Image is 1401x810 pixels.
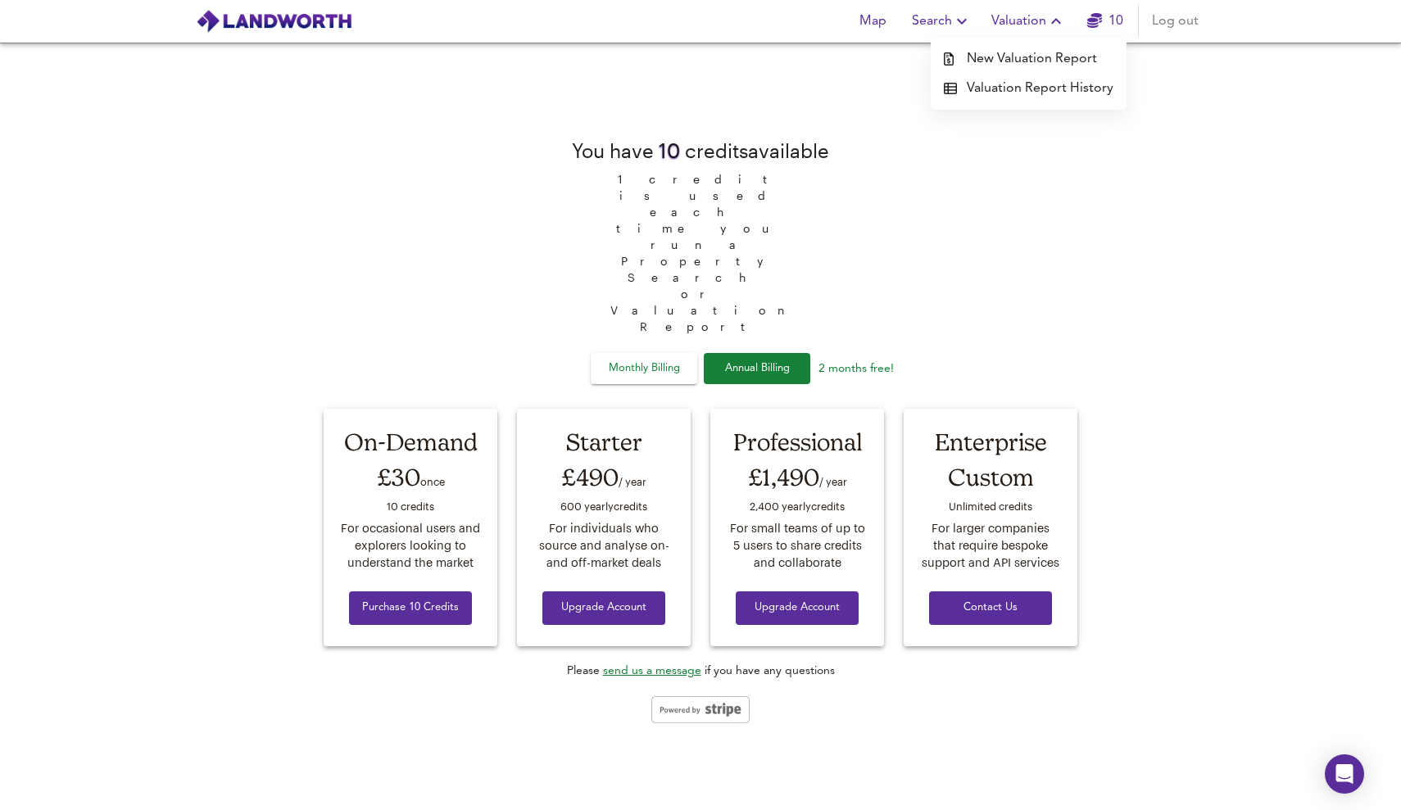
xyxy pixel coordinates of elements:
[349,591,472,625] button: Purchase 10 Credits
[602,165,799,335] span: 1 credit is used each time you run a Property Search or Valuation Report
[726,459,868,496] div: £1,490
[339,520,482,571] div: For occasional users and explorers looking to understand the market
[931,74,1127,103] a: Valuation Report History
[726,425,868,459] div: Professional
[339,496,482,520] div: 10 credit s
[919,520,1062,571] div: For larger companies that require bespoke support and API services
[420,475,445,487] span: once
[985,5,1072,38] button: Valuation
[196,9,352,34] img: logo
[991,10,1066,33] span: Valuation
[726,496,868,520] div: 2,400 yearly credit s
[533,425,675,459] div: Starter
[919,425,1062,459] div: Enterprise
[555,599,652,618] span: Upgrade Account
[1087,10,1123,33] a: 10
[919,459,1062,496] div: Custom
[1325,754,1364,794] div: Open Intercom Messenger
[1152,10,1199,33] span: Log out
[533,496,675,520] div: 600 yearly credit s
[603,665,701,677] a: send us a message
[591,353,697,385] button: Monthly Billing
[603,360,685,378] span: Monthly Billing
[1079,5,1131,38] button: 10
[659,139,680,162] span: 10
[905,5,978,38] button: Search
[1145,5,1205,38] button: Log out
[339,459,482,496] div: £30
[572,137,829,165] div: You have credit s available
[818,363,894,374] span: 2 months free!
[567,663,835,679] div: Please if you have any questions
[942,599,1039,618] span: Contact Us
[542,591,665,625] button: Upgrade Account
[726,520,868,571] div: For small teams of up to 5 users to share credits and collaborate
[931,44,1127,74] a: New Valuation Report
[919,496,1062,520] div: Unlimited credit s
[912,10,972,33] span: Search
[929,591,1052,625] button: Contact Us
[846,5,899,38] button: Map
[339,425,482,459] div: On-Demand
[362,599,459,618] span: Purchase 10 Credits
[619,475,646,487] span: / year
[749,599,846,618] span: Upgrade Account
[819,475,847,487] span: / year
[533,520,675,571] div: For individuals who source and analyse on- and off-market deals
[853,10,892,33] span: Map
[533,459,675,496] div: £490
[651,696,750,724] img: stripe-logo
[736,591,859,625] button: Upgrade Account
